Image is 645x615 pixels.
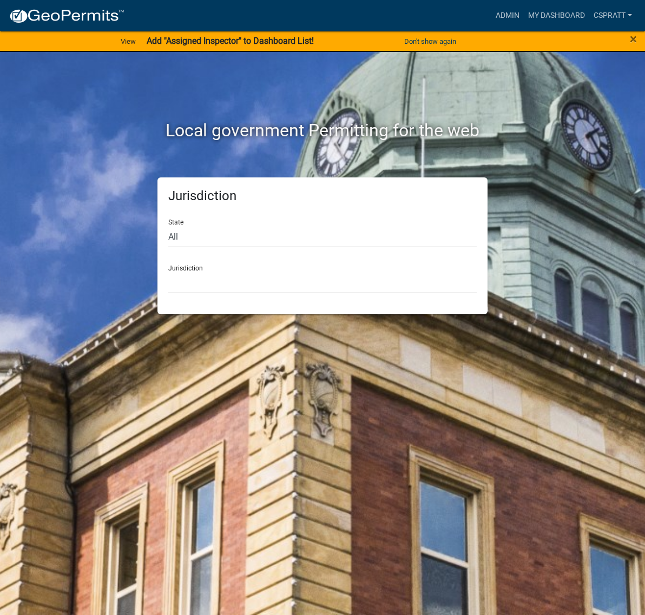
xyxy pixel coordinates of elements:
[630,32,637,45] button: Close
[116,32,140,50] a: View
[168,188,477,204] h5: Jurisdiction
[71,120,574,141] h2: Local government Permitting for the web
[147,36,314,46] strong: Add "Assigned Inspector" to Dashboard List!
[491,5,524,26] a: Admin
[630,31,637,47] span: ×
[400,32,460,50] button: Don't show again
[589,5,636,26] a: cspratt
[524,5,589,26] a: My Dashboard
